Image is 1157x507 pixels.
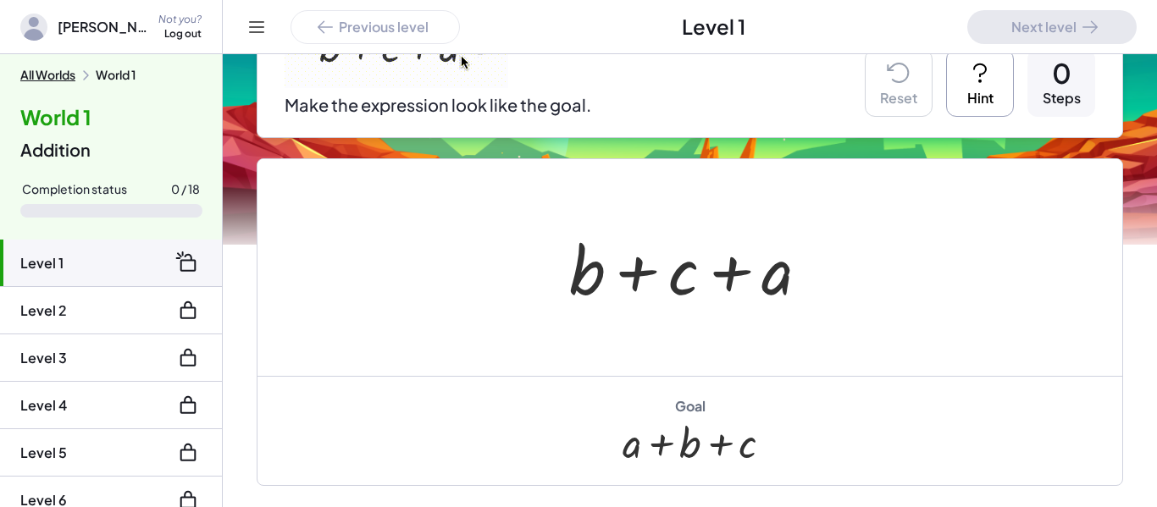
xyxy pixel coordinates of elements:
span: [PERSON_NAME] [58,17,148,37]
button: All Worlds [20,68,75,83]
button: Hint [946,49,1014,117]
button: Reset [865,49,933,117]
span: Level 1 [682,13,745,41]
div: Log out [164,27,202,41]
div: Level 3 [20,348,67,368]
h4: World 1 [20,103,202,132]
div: 0 [1052,59,1071,86]
div: Completion status [22,182,127,197]
p: Make the expression look like the goal. [285,93,844,117]
div: Not you? [158,13,202,27]
div: Level 4 [20,395,67,416]
button: Previous level [291,10,460,44]
div: World 1 [96,68,136,83]
div: 0 / 18 [171,182,200,197]
div: Steps [1043,89,1081,107]
div: Level 1 [20,253,64,273]
div: Addition [20,138,202,162]
div: Level 2 [20,300,67,321]
div: Goal [675,397,706,416]
button: Next level [967,10,1137,44]
div: Level 5 [20,443,67,463]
